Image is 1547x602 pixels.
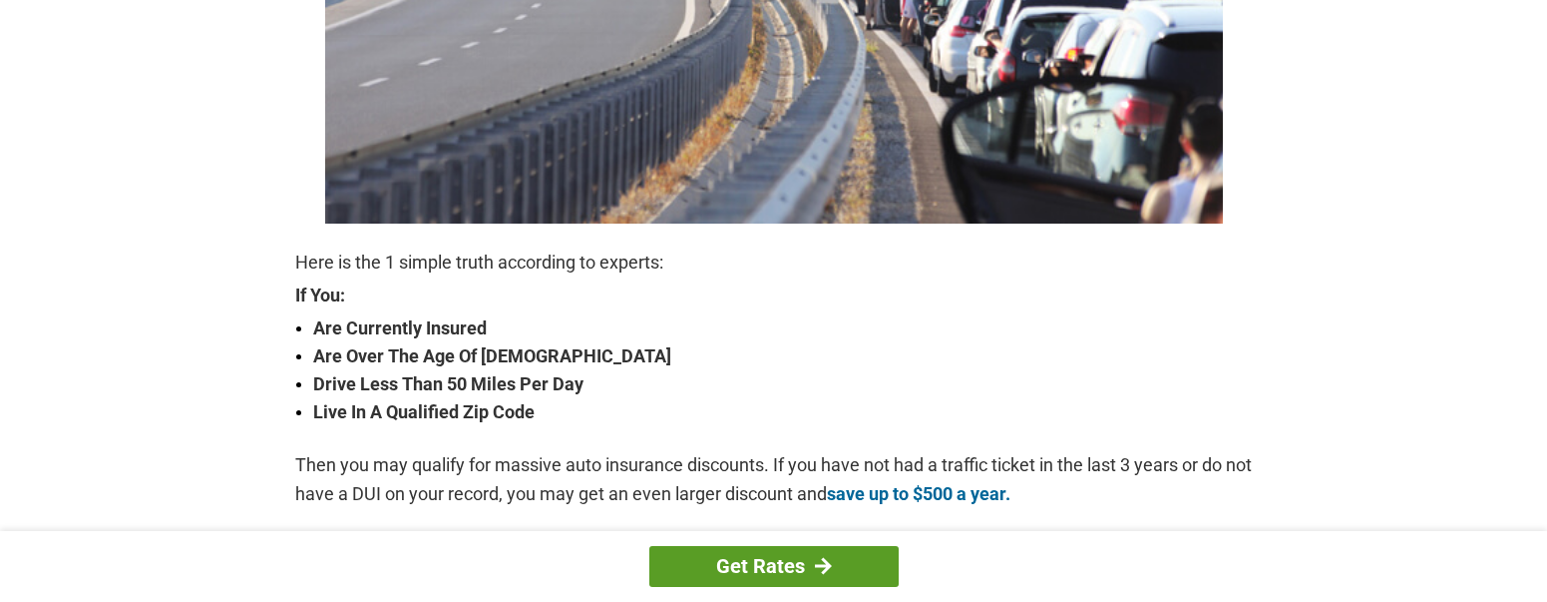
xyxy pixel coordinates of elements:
p: Here is the 1 simple truth according to experts: [295,249,1253,277]
strong: Live In A Qualified Zip Code [313,398,1253,426]
a: save up to $500 a year. [827,483,1010,504]
strong: Are Currently Insured [313,314,1253,342]
strong: Are Over The Age Of [DEMOGRAPHIC_DATA] [313,342,1253,370]
strong: Drive Less Than 50 Miles Per Day [313,370,1253,398]
p: Then you may qualify for massive auto insurance discounts. If you have not had a traffic ticket i... [295,451,1253,507]
strong: If You: [295,287,1253,304]
a: Get Rates [649,546,899,587]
